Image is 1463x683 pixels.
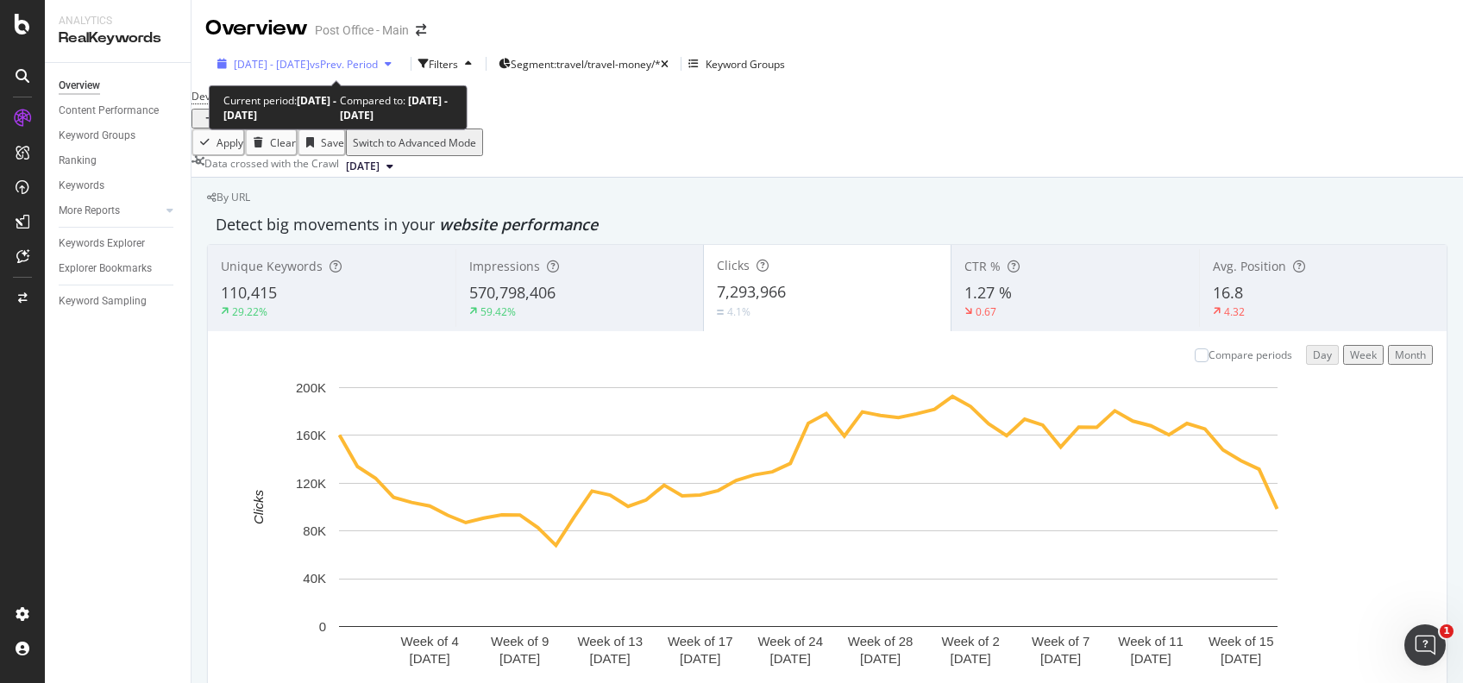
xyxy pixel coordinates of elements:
a: Keywords Explorer [59,235,179,253]
span: Segment: travel/travel-money/* [511,57,661,72]
div: Clear [270,135,296,150]
div: Keywords [59,177,104,195]
button: Clear [245,128,298,156]
div: Detect big movements in your [216,214,1439,236]
b: [DATE] - [DATE] [340,93,448,122]
text: Week of 2 [942,634,1000,649]
a: Content Performance [59,102,179,120]
text: Week of 9 [491,634,549,649]
div: Current period: [223,93,340,122]
text: Week of 17 [668,634,733,649]
div: arrow-right-arrow-left [416,24,426,36]
div: Month [1395,348,1426,362]
a: More Reports [59,202,161,220]
div: Overview [59,77,100,95]
button: Filters [418,50,479,78]
button: Switch to Advanced Mode [346,128,483,156]
div: Ranking [59,152,97,170]
text: [DATE] [680,651,720,666]
a: Overview [59,77,179,95]
a: Explorer Bookmarks [59,260,179,278]
div: Compared to: [340,93,453,122]
text: [DATE] [410,651,450,666]
span: By URL [217,190,250,204]
div: Content Performance [59,102,159,120]
img: Equal [717,310,724,315]
button: [DATE] [339,156,400,177]
text: Week of 24 [757,634,823,649]
span: vs Prev. Period [310,57,378,72]
div: 29.22% [232,304,267,319]
button: Save [298,128,346,156]
span: 2025 Sep. 22nd [346,159,380,174]
span: Avg. Position [1213,258,1286,274]
span: Clicks [717,257,750,273]
span: 110,415 [221,282,277,303]
div: Keyword Groups [706,57,785,72]
span: CTR % [964,258,1001,274]
text: Clicks [251,490,266,524]
div: Post Office - Main [315,22,409,39]
text: [DATE] [1221,651,1261,666]
div: Week [1350,348,1377,362]
button: Segment:travel/travel-money/* [493,56,674,72]
div: Overview [205,14,308,43]
div: 59.42% [480,304,516,319]
button: Day [1306,345,1339,365]
button: Apply [192,128,245,156]
div: Keyword Sampling [59,292,147,310]
text: [DATE] [1040,651,1081,666]
span: 1.27 % [964,282,1012,303]
text: 80K [303,523,326,538]
svg: A chart. [222,379,1395,679]
div: Data crossed with the Crawl [204,156,339,177]
span: Impressions [469,258,540,274]
text: Week of 7 [1032,634,1089,649]
text: [DATE] [860,651,901,666]
text: 40K [303,572,326,586]
div: legacy label [207,190,250,204]
span: Device [192,89,224,103]
button: Add Filter [192,109,274,128]
span: Unique Keywords [221,258,323,274]
text: Week of 13 [577,634,643,649]
div: Switch to Advanced Mode [353,135,476,150]
text: 120K [296,476,326,491]
text: Week of 15 [1209,634,1274,649]
div: More Reports [59,202,120,220]
div: Save [321,135,344,150]
div: 4.32 [1224,304,1245,319]
span: 1 [1440,624,1454,638]
text: Week of 4 [401,634,459,649]
iframe: Intercom live chat [1404,624,1446,666]
div: Explorer Bookmarks [59,260,152,278]
button: Month [1388,345,1433,365]
div: Day [1313,348,1332,362]
a: Keyword Sampling [59,292,179,310]
a: Keywords [59,177,179,195]
text: [DATE] [951,651,991,666]
div: Compare periods [1209,348,1292,362]
div: Apply [217,135,243,150]
div: 4.1% [727,304,750,319]
button: Week [1343,345,1384,365]
div: Keywords Explorer [59,235,145,253]
text: Week of 28 [848,634,914,649]
b: [DATE] - [DATE] [223,93,336,122]
div: RealKeywords [59,28,177,48]
div: 0.67 [976,304,996,319]
text: [DATE] [590,651,631,666]
a: Ranking [59,152,179,170]
text: [DATE] [770,651,811,666]
text: Week of 11 [1118,634,1184,649]
span: 16.8 [1213,282,1243,303]
span: 570,798,406 [469,282,556,303]
text: 160K [296,429,326,443]
span: 7,293,966 [717,281,786,302]
button: [DATE] - [DATE]vsPrev. Period [205,56,404,72]
span: [DATE] - [DATE] [234,57,310,72]
text: 0 [319,619,326,634]
div: Filters [429,57,458,72]
span: website performance [439,214,598,235]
